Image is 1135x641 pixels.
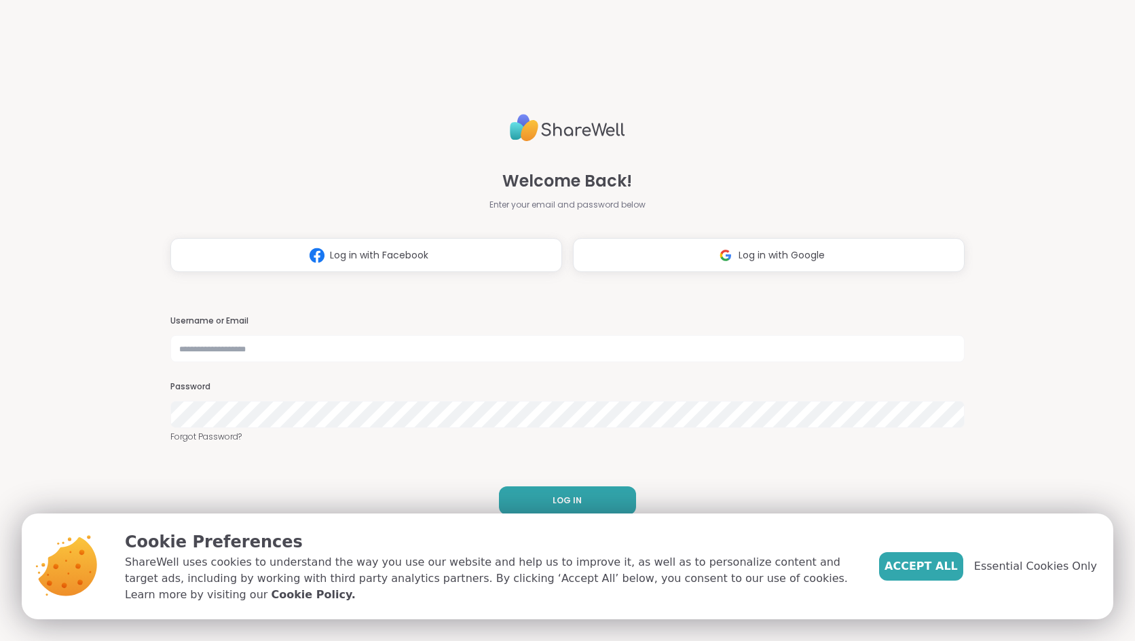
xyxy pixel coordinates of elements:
[499,486,636,515] button: LOG IN
[125,554,857,603] p: ShareWell uses cookies to understand the way you use our website and help us to improve it, as we...
[879,552,963,581] button: Accept All
[170,315,965,327] h3: Username or Email
[125,530,857,554] p: Cookie Preferences
[739,248,825,263] span: Log in with Google
[510,109,625,147] img: ShareWell Logo
[885,558,958,575] span: Accept All
[170,431,965,443] a: Forgot Password?
[573,238,965,272] button: Log in with Google
[502,169,632,193] span: Welcome Back!
[489,199,646,211] span: Enter your email and password below
[170,381,965,393] h3: Password
[271,587,355,603] a: Cookie Policy.
[304,243,330,268] img: ShareWell Logomark
[330,248,428,263] span: Log in with Facebook
[974,558,1097,575] span: Essential Cookies Only
[170,238,562,272] button: Log in with Facebook
[553,494,582,507] span: LOG IN
[713,243,739,268] img: ShareWell Logomark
